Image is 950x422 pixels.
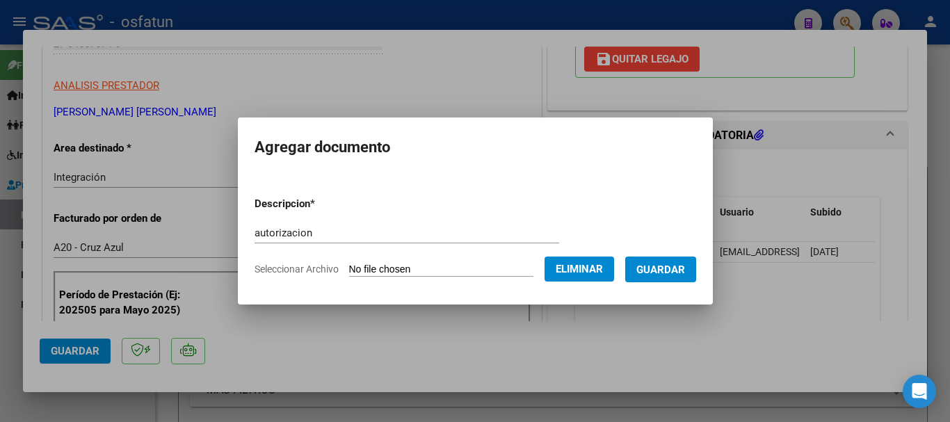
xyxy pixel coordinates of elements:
[255,263,339,275] span: Seleccionar Archivo
[545,257,614,282] button: Eliminar
[625,257,696,282] button: Guardar
[636,263,685,276] span: Guardar
[255,196,387,212] p: Descripcion
[903,375,936,408] div: Open Intercom Messenger
[255,134,696,161] h2: Agregar documento
[556,263,603,275] span: Eliminar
